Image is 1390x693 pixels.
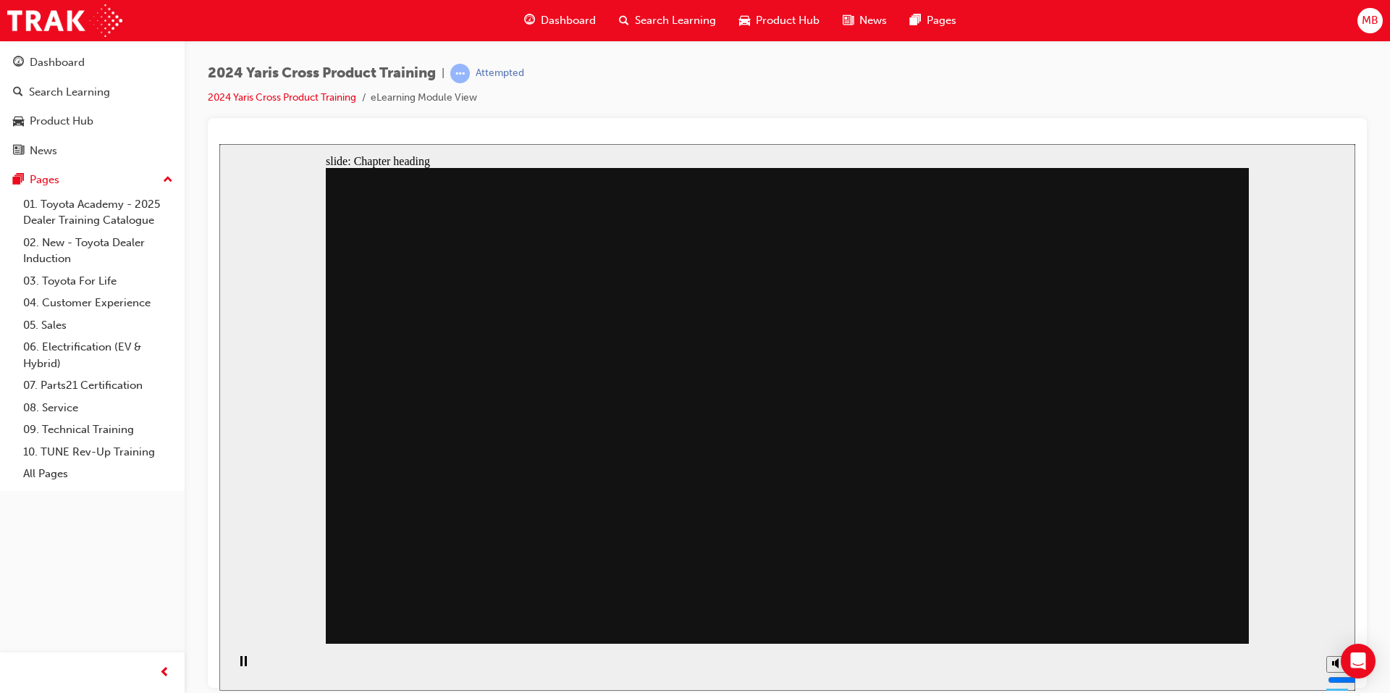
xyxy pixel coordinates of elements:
[450,64,470,83] span: learningRecordVerb_ATTEMPT-icon
[13,145,24,158] span: news-icon
[927,12,956,29] span: Pages
[1362,12,1378,29] span: MB
[442,65,445,82] span: |
[6,167,179,193] button: Pages
[7,4,122,37] img: Trak
[30,54,85,71] div: Dashboard
[17,374,179,397] a: 07. Parts21 Certification
[476,67,524,80] div: Attempted
[1108,530,1202,542] input: volume
[13,174,24,187] span: pages-icon
[1107,512,1130,529] button: Mute (Ctrl+Alt+M)
[17,397,179,419] a: 08. Service
[1100,500,1129,547] div: misc controls
[728,6,831,35] a: car-iconProduct Hub
[7,500,32,547] div: playback controls
[910,12,921,30] span: pages-icon
[898,6,968,35] a: pages-iconPages
[607,6,728,35] a: search-iconSearch Learning
[17,193,179,232] a: 01. Toyota Academy - 2025 Dealer Training Catalogue
[6,49,179,76] a: Dashboard
[17,270,179,293] a: 03. Toyota For Life
[619,12,629,30] span: search-icon
[17,292,179,314] a: 04. Customer Experience
[1341,644,1376,679] div: Open Intercom Messenger
[30,113,93,130] div: Product Hub
[30,172,59,188] div: Pages
[831,6,898,35] a: news-iconNews
[6,46,179,167] button: DashboardSearch LearningProduct HubNews
[1357,8,1383,33] button: MB
[6,108,179,135] a: Product Hub
[17,336,179,374] a: 06. Electrification (EV & Hybrid)
[13,86,23,99] span: search-icon
[6,138,179,164] a: News
[17,314,179,337] a: 05. Sales
[17,441,179,463] a: 10. TUNE Rev-Up Training
[635,12,716,29] span: Search Learning
[13,115,24,128] span: car-icon
[208,91,356,104] a: 2024 Yaris Cross Product Training
[843,12,854,30] span: news-icon
[859,12,887,29] span: News
[513,6,607,35] a: guage-iconDashboard
[30,143,57,159] div: News
[13,56,24,70] span: guage-icon
[7,511,32,536] button: Pause (Ctrl+Alt+P)
[524,12,535,30] span: guage-icon
[17,232,179,270] a: 02. New - Toyota Dealer Induction
[208,65,436,82] span: 2024 Yaris Cross Product Training
[756,12,820,29] span: Product Hub
[17,419,179,441] a: 09. Technical Training
[17,463,179,485] a: All Pages
[159,664,170,682] span: prev-icon
[371,90,477,106] li: eLearning Module View
[739,12,750,30] span: car-icon
[29,84,110,101] div: Search Learning
[541,12,596,29] span: Dashboard
[163,171,173,190] span: up-icon
[6,79,179,106] a: Search Learning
